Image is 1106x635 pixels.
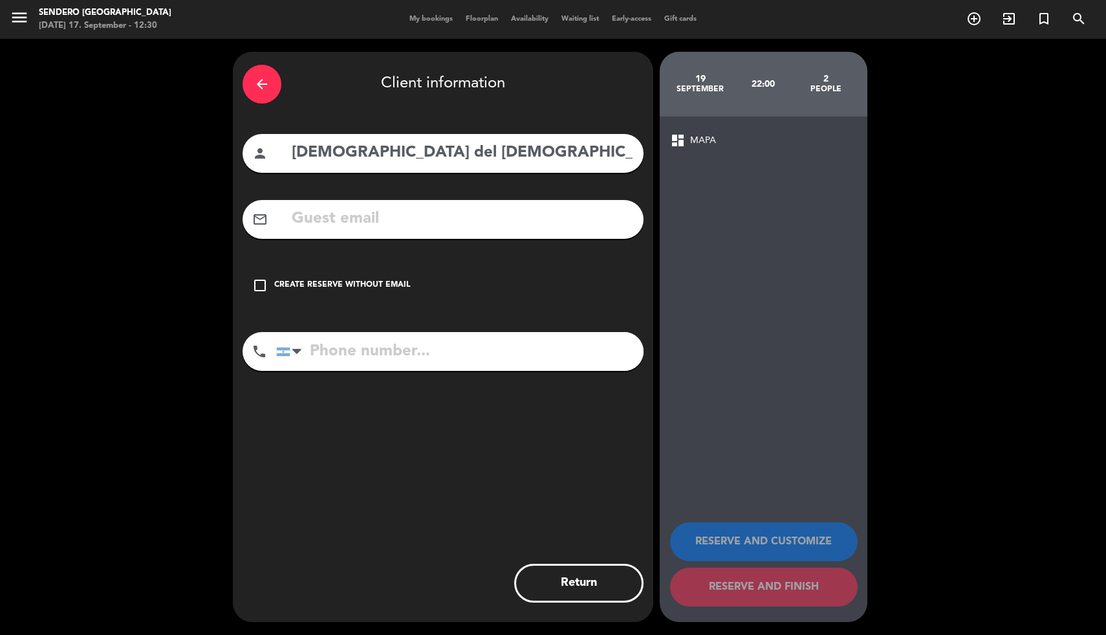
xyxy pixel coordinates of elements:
i: phone [252,344,267,359]
span: Availability [504,16,555,23]
i: exit_to_app [1001,11,1017,27]
span: dashboard [670,133,686,148]
div: Client information [243,61,644,107]
i: add_circle_outline [966,11,982,27]
i: turned_in_not [1036,11,1052,27]
div: Create reserve without email [274,279,410,292]
div: Sendero [GEOGRAPHIC_DATA] [39,6,171,19]
div: 2 [794,74,857,84]
input: Guest Name [290,140,634,166]
span: Gift cards [658,16,703,23]
span: MAPA [690,133,716,148]
div: Argentina: +54 [277,333,307,370]
div: people [794,84,857,95]
span: Waiting list [555,16,605,23]
i: search [1071,11,1087,27]
i: person [252,146,268,161]
span: Early-access [605,16,658,23]
input: Guest email [290,206,634,232]
div: [DATE] 17. September - 12:30 [39,19,171,32]
span: Floorplan [459,16,504,23]
input: Phone number... [276,332,644,371]
button: Return [514,564,644,603]
i: menu [10,8,29,27]
div: 22:00 [732,61,794,107]
i: arrow_back [254,76,270,92]
button: RESERVE AND FINISH [670,568,858,607]
div: 19 [669,74,732,84]
div: September [669,84,732,95]
span: My bookings [403,16,459,23]
button: menu [10,8,29,32]
button: RESERVE AND CUSTOMIZE [670,522,858,561]
i: check_box_outline_blank [252,278,268,293]
i: mail_outline [252,212,268,227]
